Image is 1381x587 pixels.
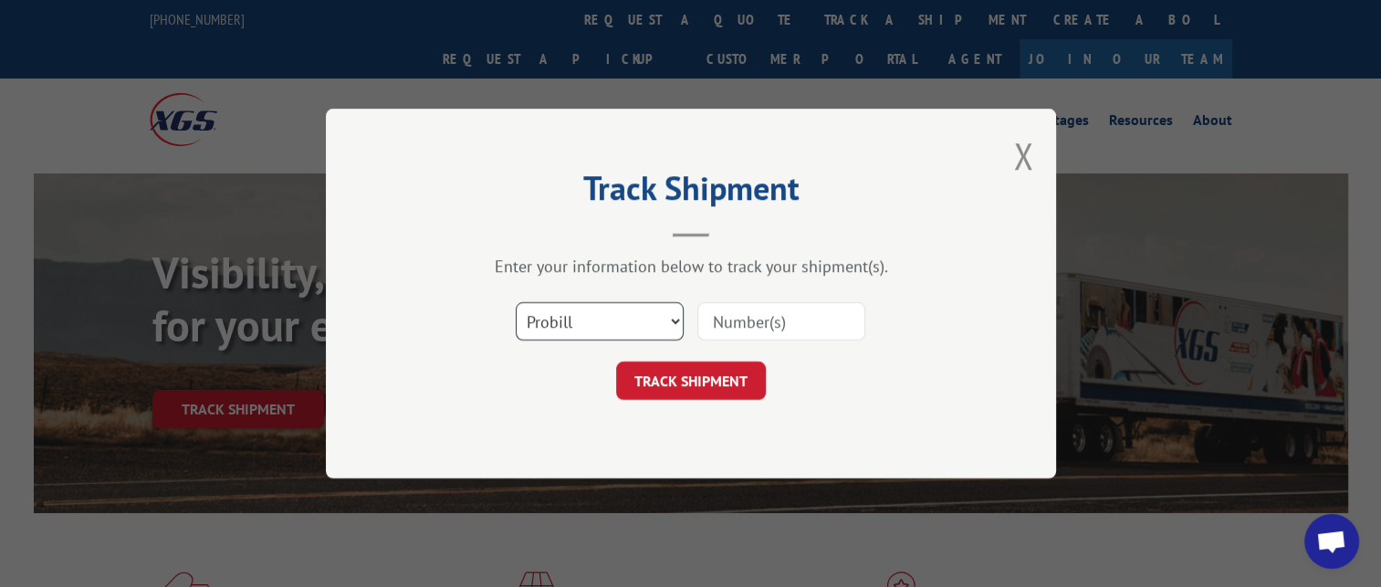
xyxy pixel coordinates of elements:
[417,256,965,277] div: Enter your information below to track your shipment(s).
[1013,131,1033,180] button: Close modal
[1304,514,1359,569] a: Open chat
[616,362,766,400] button: TRACK SHIPMENT
[697,302,865,341] input: Number(s)
[417,175,965,210] h2: Track Shipment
